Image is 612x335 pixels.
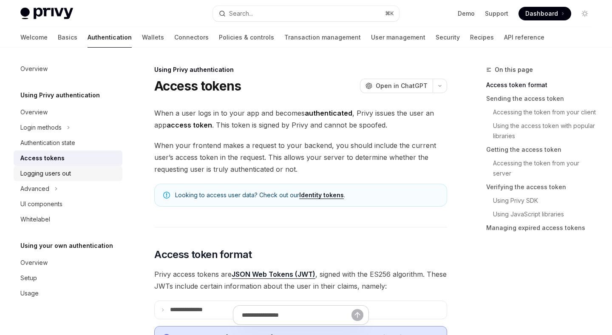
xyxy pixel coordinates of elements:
a: Setup [14,270,122,286]
span: Open in ChatGPT [376,82,428,90]
a: Getting the access token [486,143,598,156]
span: Access token format [154,248,252,261]
div: Logging users out [20,168,71,179]
a: API reference [504,27,544,48]
div: Login methods [20,122,62,133]
a: Overview [14,61,122,77]
a: Policies & controls [219,27,274,48]
a: Overview [14,255,122,270]
span: ⌘ K [385,10,394,17]
a: Accessing the token from your server [493,156,598,180]
a: Logging users out [14,166,122,181]
a: Using the access token with popular libraries [493,119,598,143]
div: Search... [229,9,253,19]
a: Whitelabel [14,212,122,227]
a: Sending the access token [486,92,598,105]
a: Overview [14,105,122,120]
div: Using Privy authentication [154,65,447,74]
span: When a user logs in to your app and becomes , Privy issues the user an app . This token is signed... [154,107,447,131]
div: Overview [20,258,48,268]
div: Setup [20,273,37,283]
a: Using Privy SDK [493,194,598,207]
div: Overview [20,107,48,117]
h5: Using your own authentication [20,241,113,251]
span: Dashboard [525,9,558,18]
a: Access token format [486,78,598,92]
a: Verifying the access token [486,180,598,194]
h1: Access tokens [154,78,241,94]
a: JSON Web Tokens (JWT) [232,270,315,279]
div: Access tokens [20,153,65,163]
div: UI components [20,199,62,209]
a: Transaction management [284,27,361,48]
span: Privy access tokens are , signed with the ES256 algorithm. These JWTs include certain information... [154,268,447,292]
div: Whitelabel [20,214,50,224]
svg: Note [163,192,170,199]
a: Welcome [20,27,48,48]
strong: access token [167,121,212,129]
a: Support [485,9,508,18]
a: Wallets [142,27,164,48]
span: On this page [495,65,533,75]
div: Overview [20,64,48,74]
a: Authentication state [14,135,122,150]
a: Basics [58,27,77,48]
button: Toggle dark mode [578,7,592,20]
button: Search...⌘K [213,6,399,21]
img: light logo [20,8,73,20]
button: Open in ChatGPT [360,79,433,93]
div: Usage [20,288,39,298]
div: Authentication state [20,138,75,148]
span: When your frontend makes a request to your backend, you should include the current user’s access ... [154,139,447,175]
a: Managing expired access tokens [486,221,598,235]
a: Accessing the token from your client [493,105,598,119]
strong: authenticated [305,109,352,117]
a: UI components [14,196,122,212]
a: Dashboard [518,7,571,20]
a: Identity tokens [299,191,344,199]
button: Send message [351,309,363,321]
div: Advanced [20,184,49,194]
a: Access tokens [14,150,122,166]
a: Connectors [174,27,209,48]
a: Using JavaScript libraries [493,207,598,221]
a: Demo [458,9,475,18]
span: Looking to access user data? Check out our . [175,191,438,199]
a: Security [436,27,460,48]
a: Usage [14,286,122,301]
a: Authentication [88,27,132,48]
a: Recipes [470,27,494,48]
a: User management [371,27,425,48]
h5: Using Privy authentication [20,90,100,100]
